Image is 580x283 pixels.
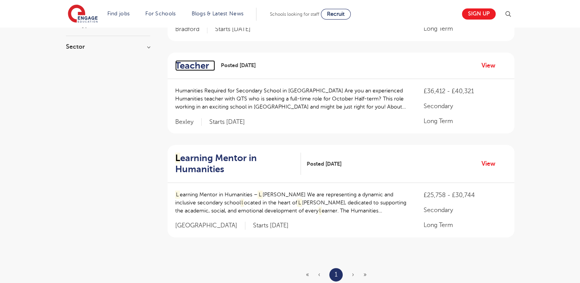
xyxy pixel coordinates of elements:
[335,270,337,280] a: 1
[192,11,244,16] a: Blogs & Latest News
[424,24,506,33] p: Long Term
[175,60,215,71] a: Teacher
[297,199,302,207] mark: L
[424,117,506,126] p: Long Term
[175,118,202,126] span: Bexley
[68,5,98,24] img: Engage Education
[424,191,506,200] p: £25,758 - £30,744
[221,61,256,69] span: Posted [DATE]
[318,271,320,278] span: ‹
[319,207,322,215] mark: l
[321,9,351,20] a: Recruit
[175,153,180,163] mark: L
[424,102,506,111] p: Secondary
[327,11,345,17] span: Recruit
[175,222,245,230] span: [GEOGRAPHIC_DATA]
[175,191,180,199] mark: L
[66,44,150,50] h3: Sector
[481,61,501,71] a: View
[209,118,245,126] p: Starts [DATE]
[175,153,295,175] h2: earning Mentor in Humanities
[424,206,506,215] p: Secondary
[424,87,506,96] p: £36,412 - £40,321
[424,220,506,230] p: Long Term
[253,222,289,230] p: Starts [DATE]
[145,11,176,16] a: For Schools
[66,22,150,28] h3: Job Type
[175,25,207,33] span: Bradford
[241,199,244,207] mark: l
[270,12,319,17] span: Schools looking for staff
[175,191,409,215] p: earning Mentor in Humanities – [PERSON_NAME] We are representing a dynamic and inclusive secondar...
[363,271,366,278] span: »
[215,25,251,33] p: Starts [DATE]
[306,271,309,278] span: «
[175,87,409,111] p: Humanities Required for Secondary School in [GEOGRAPHIC_DATA] Are you an experienced Humanities t...
[481,159,501,169] a: View
[307,160,342,168] span: Posted [DATE]
[175,153,301,175] a: Learning Mentor in Humanities
[175,60,209,71] h2: Teacher
[462,8,496,20] a: Sign up
[352,271,354,278] span: ›
[107,11,130,16] a: Find jobs
[258,191,263,199] mark: L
